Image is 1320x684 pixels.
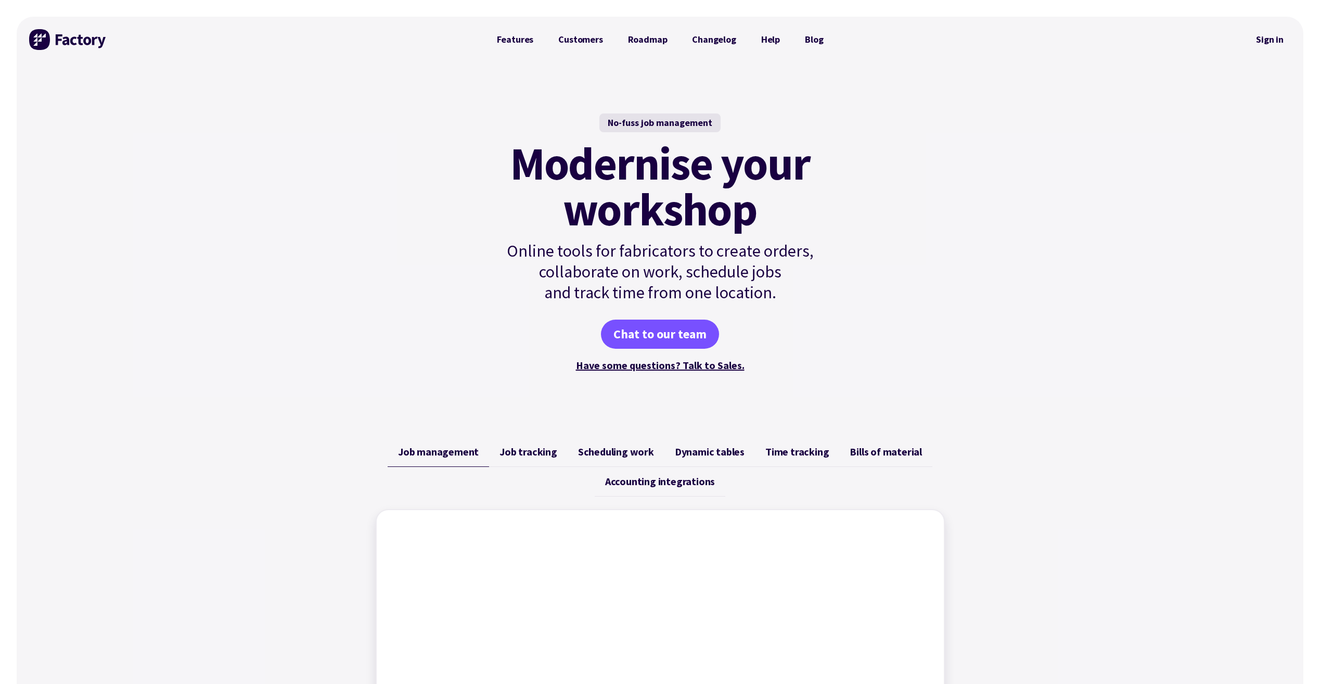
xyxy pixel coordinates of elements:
span: Job management [398,446,479,458]
nav: Secondary Navigation [1249,28,1291,52]
span: Accounting integrations [605,475,715,488]
a: Sign in [1249,28,1291,52]
span: Job tracking [499,446,557,458]
a: Blog [792,29,836,50]
a: Chat to our team [601,320,719,349]
a: Roadmap [616,29,680,50]
img: Factory [29,29,107,50]
div: No-fuss job management [599,113,721,132]
iframe: Chat Widget [1268,634,1320,684]
a: Help [749,29,792,50]
mark: Modernise your workshop [510,141,810,232]
span: Dynamic tables [675,446,745,458]
a: Have some questions? Talk to Sales. [576,359,745,372]
nav: Primary Navigation [484,29,836,50]
a: Features [484,29,546,50]
a: Changelog [680,29,748,50]
span: Time tracking [765,446,829,458]
span: Bills of material [850,446,922,458]
a: Customers [546,29,615,50]
p: Online tools for fabricators to create orders, collaborate on work, schedule jobs and track time ... [484,240,836,303]
span: Scheduling work [578,446,654,458]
